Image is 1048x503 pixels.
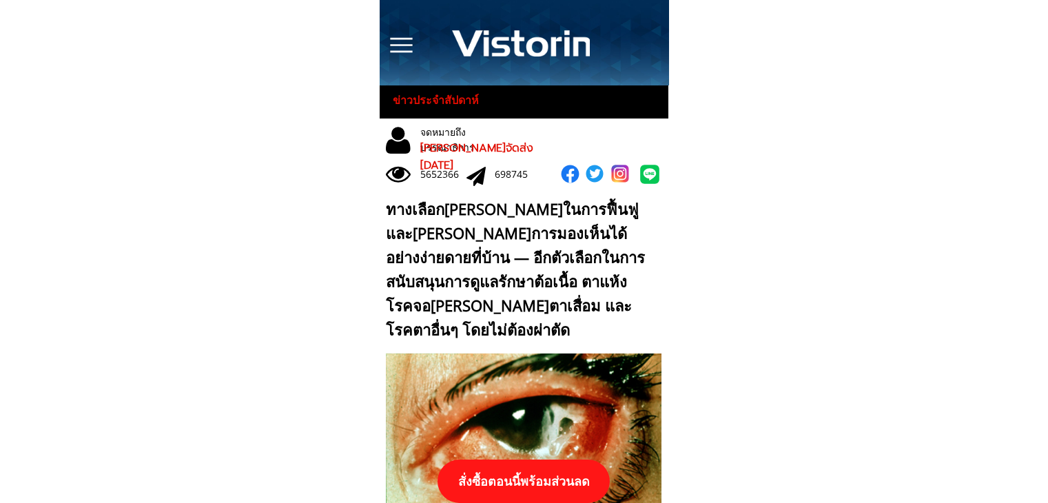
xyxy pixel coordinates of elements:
div: 698745 [495,167,541,182]
div: ทางเลือก[PERSON_NAME]ในการฟื้นฟูและ[PERSON_NAME]การมองเห็นได้อย่างง่ายดายที่บ้าน — อีกตัวเลือกในก... [386,197,655,342]
div: จดหมายถึงบรรณาธิการ [420,125,520,156]
div: 5652366 [420,167,466,182]
span: [PERSON_NAME]จัดส่ง [DATE] [420,140,533,174]
p: สั่งซื้อตอนนี้พร้อมส่วนลด [438,460,610,503]
h3: ข่าวประจำสัปดาห์ [393,92,491,110]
